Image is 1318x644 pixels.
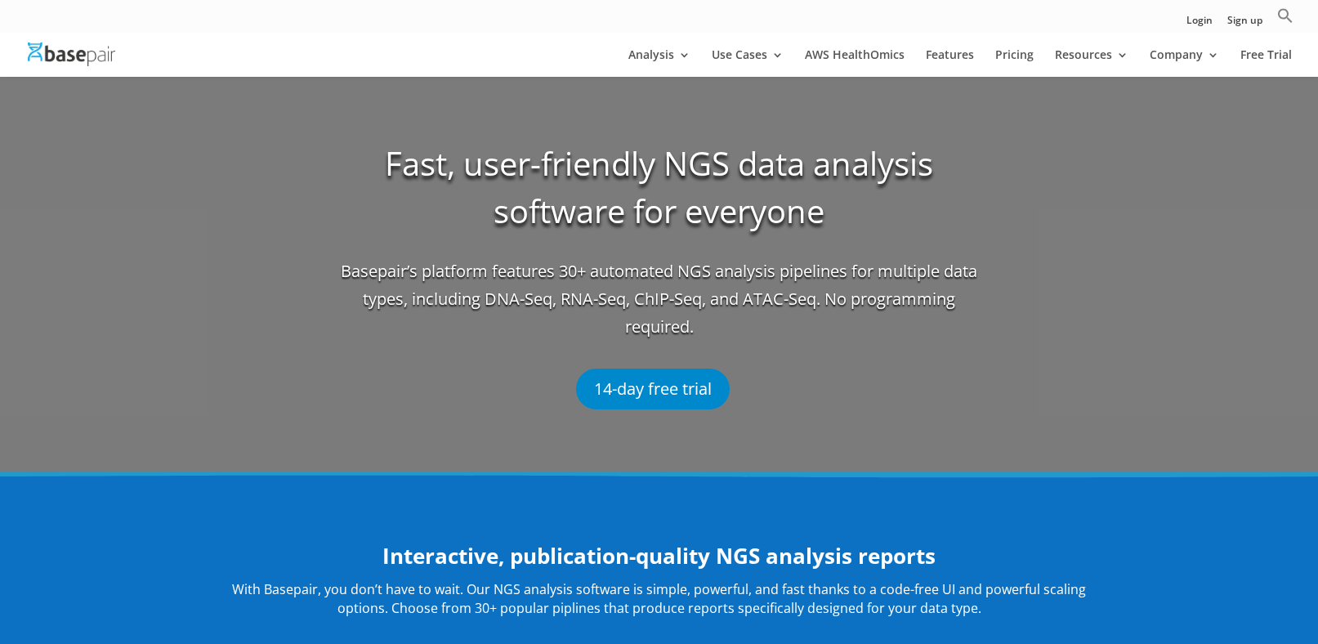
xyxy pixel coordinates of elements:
[712,49,784,77] a: Use Cases
[218,580,1101,619] p: With Basepair, you don’t have to wait. Our NGS analysis software is simple, powerful, and fast th...
[1150,49,1219,77] a: Company
[926,49,974,77] a: Features
[995,49,1034,77] a: Pricing
[628,49,690,77] a: Analysis
[1055,49,1128,77] a: Resources
[1227,16,1262,33] a: Sign up
[1236,562,1298,624] iframe: Drift Widget Chat Controller
[576,369,730,409] a: 14-day free trial
[1186,16,1213,33] a: Login
[382,541,936,570] strong: Interactive, publication-quality NGS analysis reports
[341,140,978,257] h1: Fast, user-friendly NGS data analysis software for everyone
[805,49,905,77] a: AWS HealthOmics
[1240,49,1292,77] a: Free Trial
[28,42,115,66] img: Basepair
[1277,7,1293,33] a: Search Icon Link
[341,257,978,352] span: Basepair’s platform features 30+ automated NGS analysis pipelines for multiple data types, includ...
[1277,7,1293,24] svg: Search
